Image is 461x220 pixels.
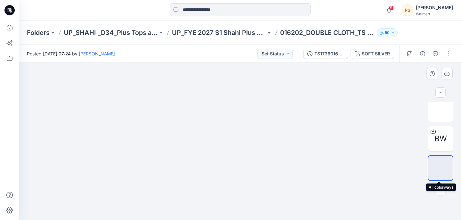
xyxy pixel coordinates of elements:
a: [PERSON_NAME] [79,51,115,56]
div: Walmart [416,12,453,16]
a: Folders [27,28,50,37]
p: 50 [385,29,390,36]
span: 5 [389,5,394,11]
span: BW [434,133,447,144]
a: UP_FYE 2027 S1 Shahi Plus Tops Dresses & Bottoms [172,28,266,37]
div: TS1736016202 ([DATE]) [314,50,344,57]
div: SOFT SILVER [362,50,390,57]
button: Details [417,49,428,59]
button: SOFT SILVER [351,49,394,59]
button: TS1736016202 ([DATE]) [303,49,348,59]
span: Posted [DATE] 07:24 by [27,50,115,57]
div: PS [402,4,413,16]
p: 016202_DOUBLE CLOTH_TS BOYFRIEND SHIRT [280,28,374,37]
a: UP_SHAHI _D34_Plus Tops and Dresses [64,28,158,37]
div: [PERSON_NAME] [416,4,453,12]
button: 50 [377,28,398,37]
